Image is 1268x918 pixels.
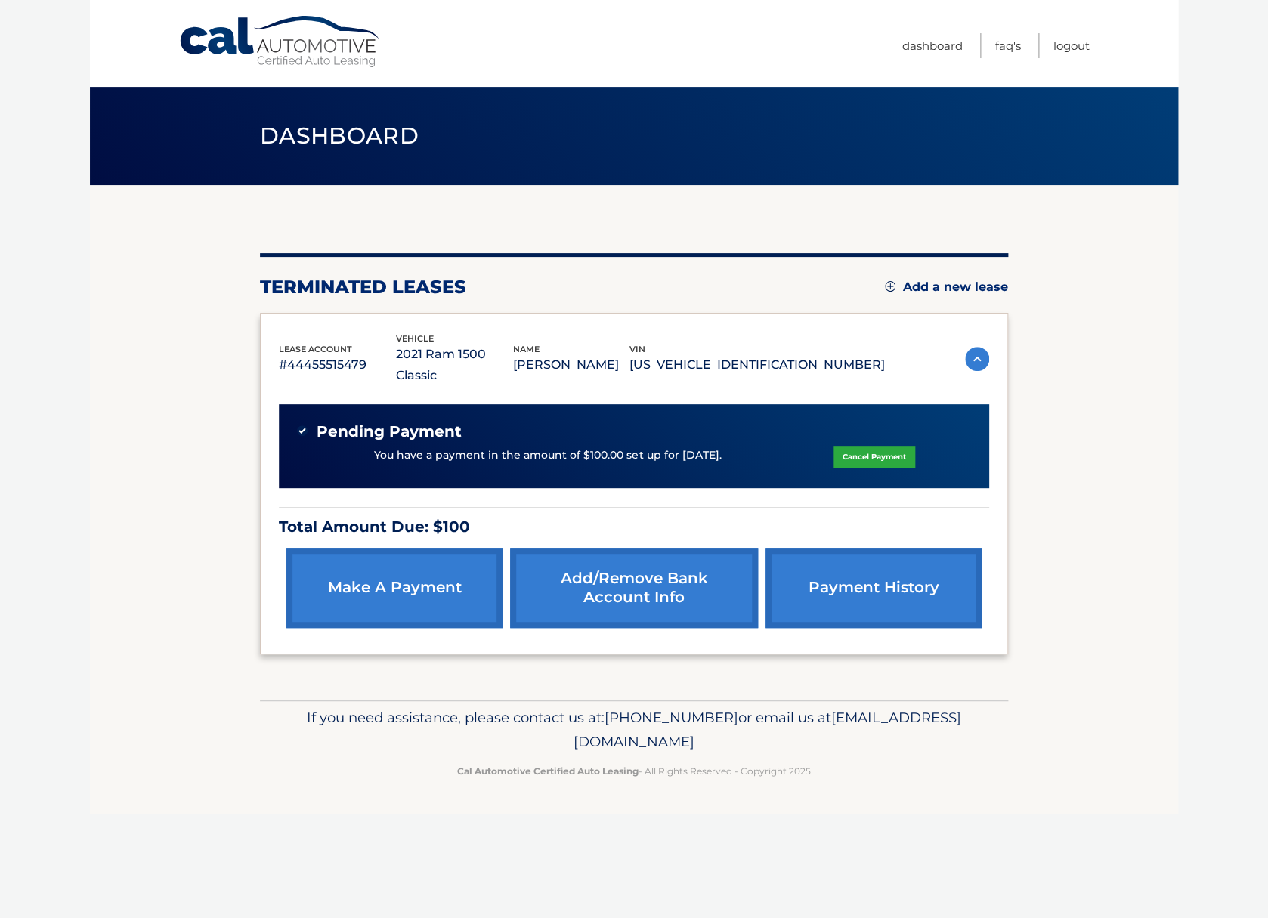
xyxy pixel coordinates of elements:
[510,548,757,628] a: Add/Remove bank account info
[297,425,308,436] img: check-green.svg
[965,347,989,371] img: accordion-active.svg
[279,514,989,540] p: Total Amount Due: $100
[765,548,982,628] a: payment history
[902,33,963,58] a: Dashboard
[270,763,998,779] p: - All Rights Reserved - Copyright 2025
[885,281,895,292] img: add.svg
[317,422,462,441] span: Pending Payment
[512,354,629,376] p: [PERSON_NAME]
[457,765,639,777] strong: Cal Automotive Certified Auto Leasing
[629,344,645,354] span: vin
[512,344,539,354] span: name
[260,122,419,150] span: Dashboard
[995,33,1021,58] a: FAQ's
[279,344,352,354] span: lease account
[260,276,466,298] h2: terminated leases
[396,333,434,344] span: vehicle
[833,446,915,468] a: Cancel Payment
[885,280,1008,295] a: Add a new lease
[374,447,721,464] p: You have a payment in the amount of $100.00 set up for [DATE].
[396,344,513,386] p: 2021 Ram 1500 Classic
[286,548,503,628] a: make a payment
[178,15,382,69] a: Cal Automotive
[270,706,998,754] p: If you need assistance, please contact us at: or email us at
[574,709,961,750] span: [EMAIL_ADDRESS][DOMAIN_NAME]
[279,354,396,376] p: #44455515479
[629,354,885,376] p: [US_VEHICLE_IDENTIFICATION_NUMBER]
[1053,33,1090,58] a: Logout
[605,709,738,726] span: [PHONE_NUMBER]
